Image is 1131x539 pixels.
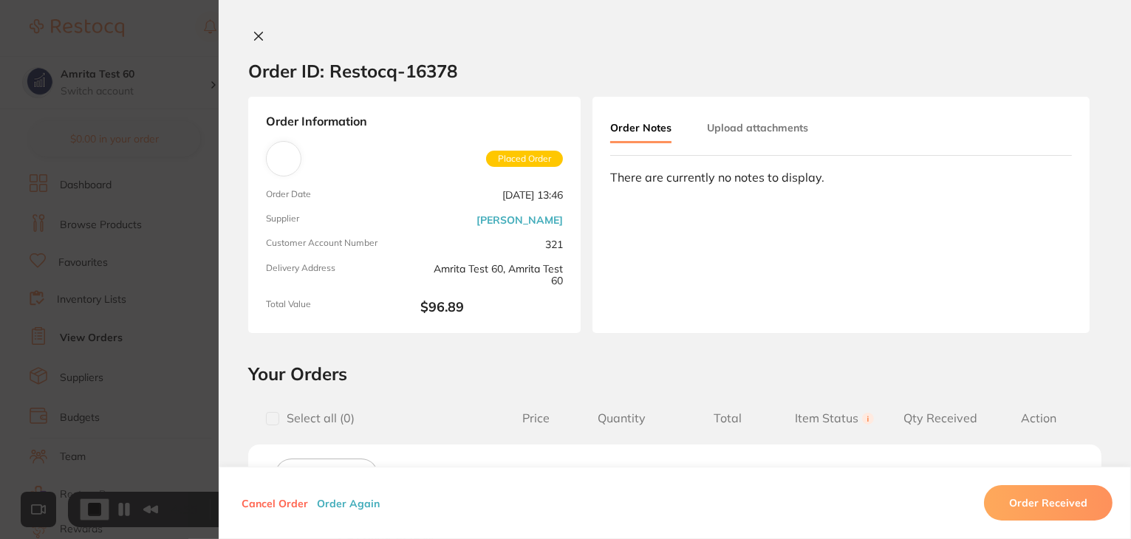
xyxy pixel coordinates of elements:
span: Delivery Address [266,263,409,287]
span: Total Value [266,299,409,315]
a: [PERSON_NAME] [476,214,563,226]
button: Cancel Order [237,496,312,509]
span: Placed Order [486,151,563,167]
button: Order Notes [610,114,672,143]
span: Total [674,411,781,425]
h2: Your Orders [248,363,1101,385]
span: Item Status [781,411,887,425]
span: 321 [420,238,563,250]
button: Order Received [984,485,1113,521]
span: Quantity [569,411,675,425]
strong: Order Information [266,114,563,129]
div: There are currently no notes to display. [610,171,1072,184]
span: Amrita Test 60, Amrita Test 60 [420,263,563,287]
button: Upload attachments [707,114,808,141]
span: [DATE] 13:46 [420,189,563,202]
button: Order Again [312,496,384,509]
span: Price [503,411,569,425]
img: Adam Dental [270,145,298,173]
b: $96.89 [420,299,563,315]
button: Save To List [275,459,378,492]
span: Supplier [266,213,409,226]
span: Action [994,411,1084,425]
span: Qty Received [887,411,994,425]
span: Select all ( 0 ) [279,411,355,425]
span: Order Date [266,189,409,202]
span: Customer Account Number [266,238,409,250]
h2: Order ID: Restocq- 16378 [248,60,457,82]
